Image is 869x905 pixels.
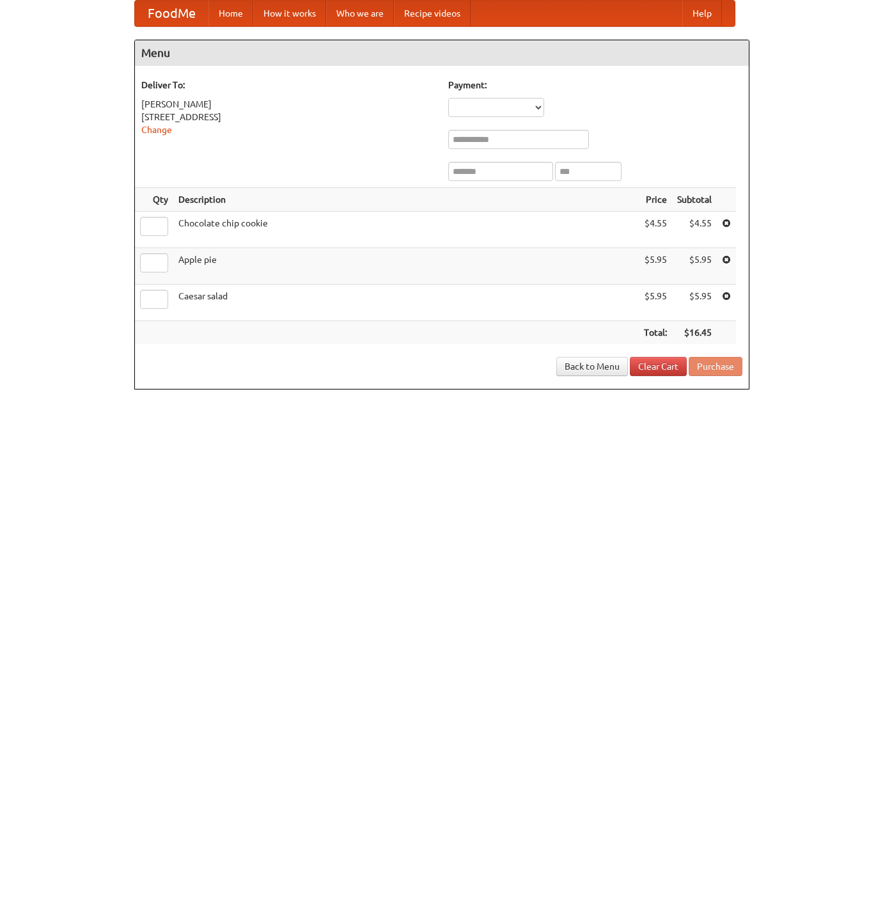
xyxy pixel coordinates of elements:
[672,188,717,212] th: Subtotal
[672,321,717,345] th: $16.45
[253,1,326,26] a: How it works
[672,285,717,321] td: $5.95
[682,1,722,26] a: Help
[135,188,173,212] th: Qty
[689,357,742,376] button: Purchase
[208,1,253,26] a: Home
[326,1,394,26] a: Who we are
[672,212,717,248] td: $4.55
[141,79,435,91] h5: Deliver To:
[639,285,672,321] td: $5.95
[556,357,628,376] a: Back to Menu
[639,248,672,285] td: $5.95
[141,125,172,135] a: Change
[135,1,208,26] a: FoodMe
[448,79,742,91] h5: Payment:
[135,40,749,66] h4: Menu
[141,111,435,123] div: [STREET_ADDRESS]
[173,248,639,285] td: Apple pie
[639,188,672,212] th: Price
[630,357,687,376] a: Clear Cart
[639,212,672,248] td: $4.55
[672,248,717,285] td: $5.95
[639,321,672,345] th: Total:
[173,285,639,321] td: Caesar salad
[141,98,435,111] div: [PERSON_NAME]
[394,1,471,26] a: Recipe videos
[173,212,639,248] td: Chocolate chip cookie
[173,188,639,212] th: Description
